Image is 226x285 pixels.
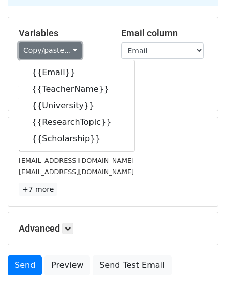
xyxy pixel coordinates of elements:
[8,255,42,275] a: Send
[19,223,207,234] h5: Advanced
[19,64,134,81] a: {{Email}}
[19,183,57,196] a: +7 more
[93,255,171,275] a: Send Test Email
[19,168,134,176] small: [EMAIL_ADDRESS][DOMAIN_NAME]
[121,27,208,39] h5: Email column
[19,156,134,164] small: [EMAIL_ADDRESS][DOMAIN_NAME]
[19,42,82,59] a: Copy/paste...
[174,235,226,285] iframe: Chat Widget
[19,114,134,131] a: {{ResearchTopic}}
[19,97,134,114] a: {{University}}
[44,255,90,275] a: Preview
[19,81,134,97] a: {{TeacherName}}
[19,131,134,147] a: {{Scholarship}}
[19,27,106,39] h5: Variables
